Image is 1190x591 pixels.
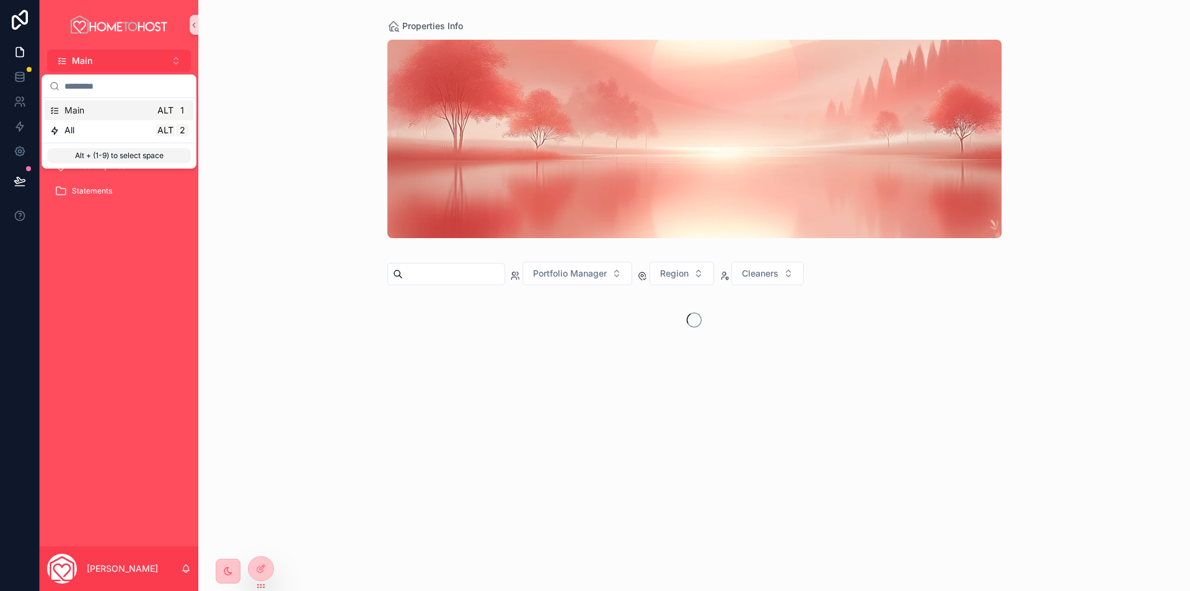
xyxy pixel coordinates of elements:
button: Select Button [731,262,804,285]
span: All [64,124,74,136]
p: [PERSON_NAME] [87,562,158,575]
img: App logo [69,15,169,35]
button: Select Button [47,50,191,72]
div: scrollable content [40,72,198,218]
span: Cleaners [742,267,778,280]
span: 1 [177,105,187,115]
span: Portfolio Manager [533,267,607,280]
a: Statements [47,180,191,202]
button: Select Button [522,262,632,285]
span: Properties Info [402,20,463,32]
p: Alt + (1-9) to select space [47,148,191,163]
a: Properties Info [387,20,463,32]
span: Region [660,267,689,280]
span: Alt [157,125,174,135]
div: Suggestions [42,98,196,143]
span: Statements [72,186,112,196]
span: Main [64,104,84,117]
button: Select Button [650,262,714,285]
span: Main [72,55,92,67]
span: 2 [177,125,187,135]
span: Alt [157,105,174,115]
